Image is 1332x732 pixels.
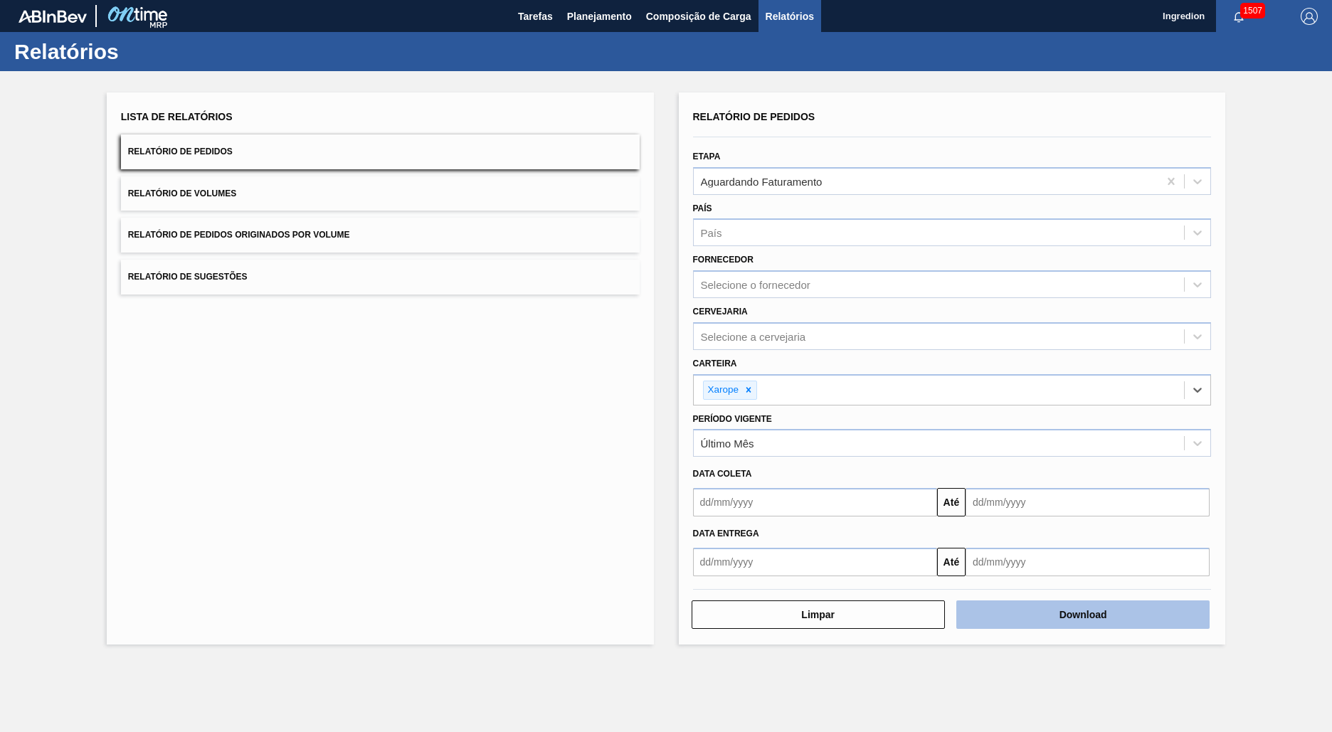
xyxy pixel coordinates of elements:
[693,111,815,122] span: Relatório de Pedidos
[567,8,632,25] span: Planejamento
[128,272,248,282] span: Relatório de Sugestões
[1216,6,1262,26] button: Notificações
[704,381,741,399] div: Xarope
[128,147,233,157] span: Relatório de Pedidos
[18,10,87,23] img: TNhmsLtSVTkK8tSr43FrP2fwEKptu5GPRR3wAAAABJRU5ErkJggg==
[693,307,748,317] label: Cervejaria
[121,111,233,122] span: Lista de Relatórios
[121,134,640,169] button: Relatório de Pedidos
[701,437,754,450] div: Último Mês
[937,548,966,576] button: Até
[693,529,759,539] span: Data Entrega
[956,600,1210,629] button: Download
[701,279,810,291] div: Selecione o fornecedor
[693,255,754,265] label: Fornecedor
[128,230,350,240] span: Relatório de Pedidos Originados por Volume
[646,8,751,25] span: Composição de Carga
[693,359,737,368] label: Carteira
[121,260,640,295] button: Relatório de Sugestões
[966,488,1210,516] input: dd/mm/yyyy
[693,414,772,424] label: Período Vigente
[693,488,937,516] input: dd/mm/yyyy
[701,175,823,187] div: Aguardando Faturamento
[937,488,966,516] button: Até
[693,152,721,161] label: Etapa
[766,8,814,25] span: Relatórios
[1240,3,1265,18] span: 1507
[692,600,945,629] button: Limpar
[1301,8,1318,25] img: Logout
[701,227,722,239] div: País
[121,218,640,253] button: Relatório de Pedidos Originados por Volume
[128,189,236,198] span: Relatório de Volumes
[518,8,553,25] span: Tarefas
[966,548,1210,576] input: dd/mm/yyyy
[701,330,806,342] div: Selecione a cervejaria
[693,469,752,479] span: Data coleta
[693,203,712,213] label: País
[14,43,267,60] h1: Relatórios
[121,176,640,211] button: Relatório de Volumes
[693,548,937,576] input: dd/mm/yyyy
